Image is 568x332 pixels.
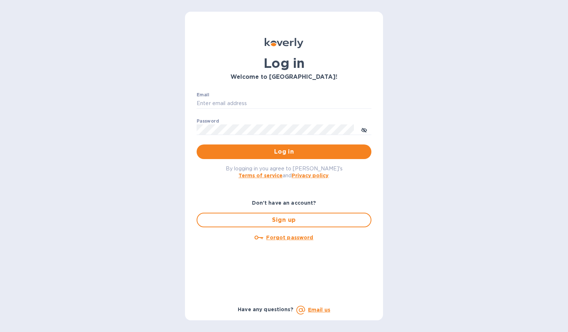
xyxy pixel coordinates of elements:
[197,98,371,109] input: Enter email address
[197,213,371,227] button: Sign up
[203,216,365,224] span: Sign up
[202,147,366,156] span: Log in
[238,173,283,178] a: Terms of service
[292,173,328,178] a: Privacy policy
[197,119,219,123] label: Password
[226,166,343,178] span: By logging in you agree to [PERSON_NAME]'s and .
[357,122,371,137] button: toggle password visibility
[266,235,313,240] u: Forgot password
[197,93,209,97] label: Email
[197,144,371,159] button: Log in
[308,307,330,313] a: Email us
[197,74,371,81] h3: Welcome to [GEOGRAPHIC_DATA]!
[265,38,303,48] img: Koverly
[238,306,293,312] b: Have any questions?
[197,55,371,71] h1: Log in
[252,200,316,206] b: Don't have an account?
